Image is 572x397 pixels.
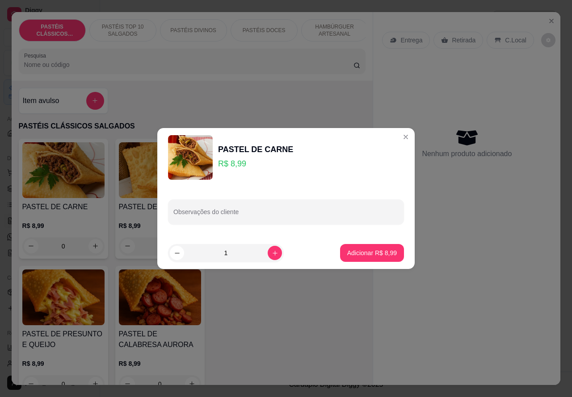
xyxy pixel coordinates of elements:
[218,143,293,156] div: PASTEL DE CARNE
[347,248,397,257] p: Adicionar R$ 8,99
[399,130,413,144] button: Close
[218,157,293,170] p: R$ 8,99
[170,246,184,260] button: decrease-product-quantity
[268,246,282,260] button: increase-product-quantity
[173,211,399,220] input: Observações do cliente
[168,135,213,180] img: product-image
[340,244,404,262] button: Adicionar R$ 8,99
